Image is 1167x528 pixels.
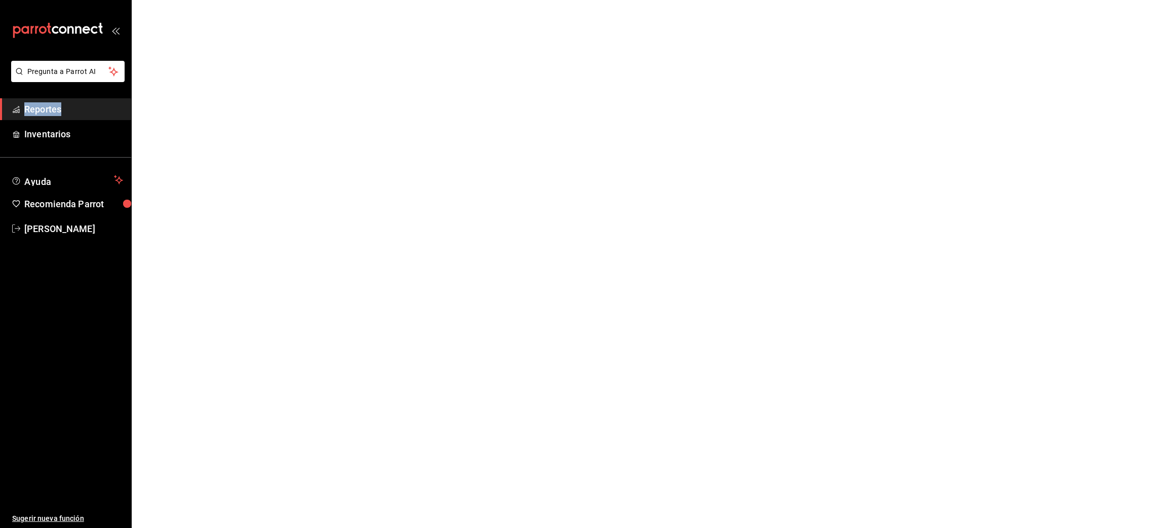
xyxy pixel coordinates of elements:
span: Inventarios [24,127,123,141]
span: Recomienda Parrot [24,197,123,211]
span: Ayuda [24,174,110,186]
span: Sugerir nueva función [12,513,123,524]
span: Reportes [24,102,123,116]
button: Pregunta a Parrot AI [11,61,125,82]
a: Pregunta a Parrot AI [7,73,125,84]
span: [PERSON_NAME] [24,222,123,236]
button: open_drawer_menu [111,26,120,34]
span: Pregunta a Parrot AI [27,66,109,77]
